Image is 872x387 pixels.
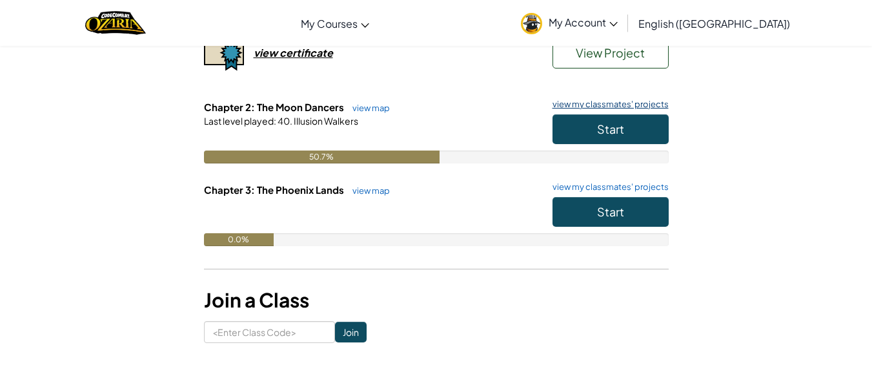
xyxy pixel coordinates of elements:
span: Start [597,204,624,219]
button: Start [553,114,669,144]
img: Home [85,10,145,36]
input: Join [335,322,367,342]
a: view certificate [204,46,333,59]
span: Chapter 3: The Phoenix Lands [204,183,346,196]
span: English ([GEOGRAPHIC_DATA]) [638,17,790,30]
span: Chapter 2: The Moon Dancers [204,101,346,113]
span: My Courses [301,17,358,30]
span: Illusion Walkers [292,115,358,127]
div: view certificate [254,46,333,59]
h3: Join a Class [204,286,669,315]
a: Ozaria by CodeCombat logo [85,10,145,36]
div: 50.7% [204,151,440,163]
a: view my classmates' projects [546,183,669,191]
a: My Courses [294,6,376,41]
a: English ([GEOGRAPHIC_DATA]) [632,6,796,41]
span: View Project [576,45,645,60]
a: My Account [514,3,624,43]
button: View Project [553,37,669,68]
div: 0.0% [204,233,274,246]
span: Start [597,121,624,136]
span: 40. [276,115,292,127]
button: Start [553,197,669,227]
span: Last level played [204,115,274,127]
input: <Enter Class Code> [204,321,335,343]
img: certificate-icon.png [204,37,244,71]
a: view my classmates' projects [546,100,669,109]
span: My Account [549,16,618,29]
a: view map [346,103,390,113]
img: avatar [521,13,542,34]
span: : [274,115,276,127]
a: view map [346,185,390,196]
